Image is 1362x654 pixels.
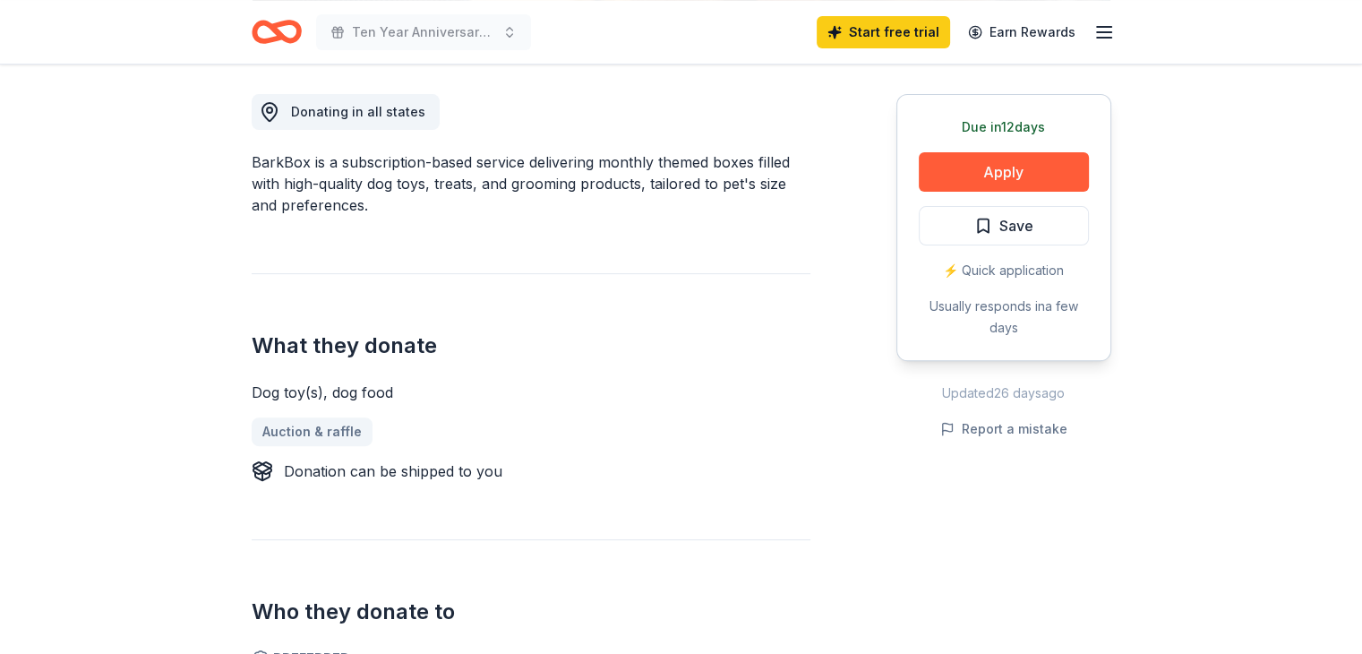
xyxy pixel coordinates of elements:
h2: What they donate [252,331,810,360]
div: Donation can be shipped to you [284,460,502,482]
div: Due in 12 days [919,116,1089,138]
span: Save [999,214,1033,237]
a: Auction & raffle [252,417,373,446]
div: ⚡️ Quick application [919,260,1089,281]
span: Donating in all states [291,104,425,119]
a: Start free trial [817,16,950,48]
div: Dog toy(s), dog food [252,382,810,403]
div: BarkBox is a subscription-based service delivering monthly themed boxes filled with high-quality ... [252,151,810,216]
span: Ten Year Anniversary Fundraiser [352,22,495,43]
button: Ten Year Anniversary Fundraiser [316,14,531,50]
div: Updated 26 days ago [896,383,1111,404]
button: Apply [919,152,1089,192]
button: Save [919,206,1089,245]
a: Earn Rewards [957,16,1086,48]
div: Usually responds in a few days [919,296,1089,339]
button: Report a mistake [940,418,1067,440]
h2: Who they donate to [252,598,810,626]
a: Home [252,11,302,53]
